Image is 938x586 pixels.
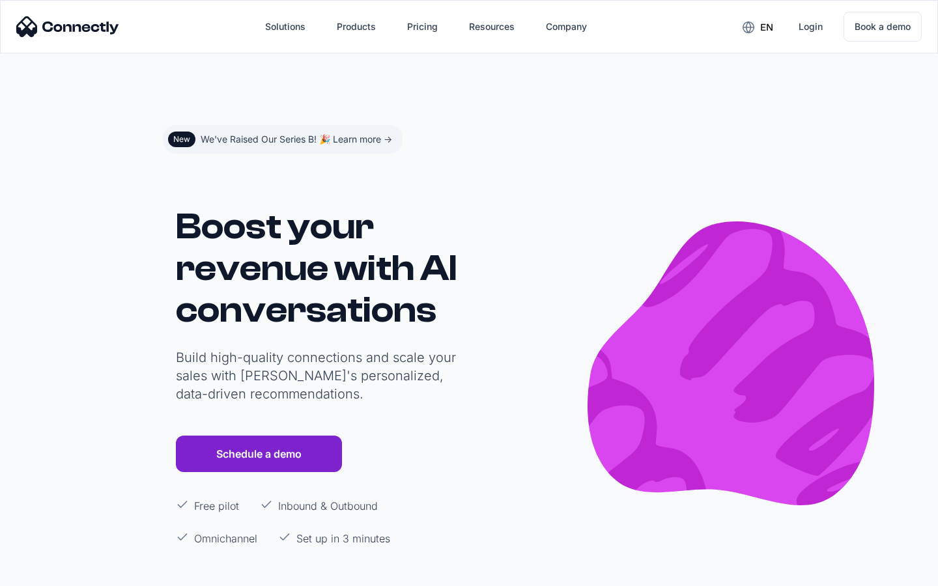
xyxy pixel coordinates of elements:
[799,18,823,36] div: Login
[173,134,190,145] div: New
[16,16,119,37] img: Connectly Logo
[546,18,587,36] div: Company
[469,18,515,36] div: Resources
[265,18,306,36] div: Solutions
[176,348,462,403] p: Build high-quality connections and scale your sales with [PERSON_NAME]'s personalized, data-drive...
[194,498,239,514] p: Free pilot
[407,18,438,36] div: Pricing
[337,18,376,36] div: Products
[176,206,462,331] h1: Boost your revenue with AI conversations
[397,11,448,42] a: Pricing
[176,436,342,472] a: Schedule a demo
[163,125,403,154] a: NewWe've Raised Our Series B! 🎉 Learn more ->
[194,531,257,546] p: Omnichannel
[760,18,773,36] div: en
[296,531,390,546] p: Set up in 3 minutes
[201,130,392,148] div: We've Raised Our Series B! 🎉 Learn more ->
[13,562,78,581] aside: Language selected: English
[278,498,378,514] p: Inbound & Outbound
[788,11,833,42] a: Login
[26,563,78,581] ul: Language list
[844,12,922,42] a: Book a demo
